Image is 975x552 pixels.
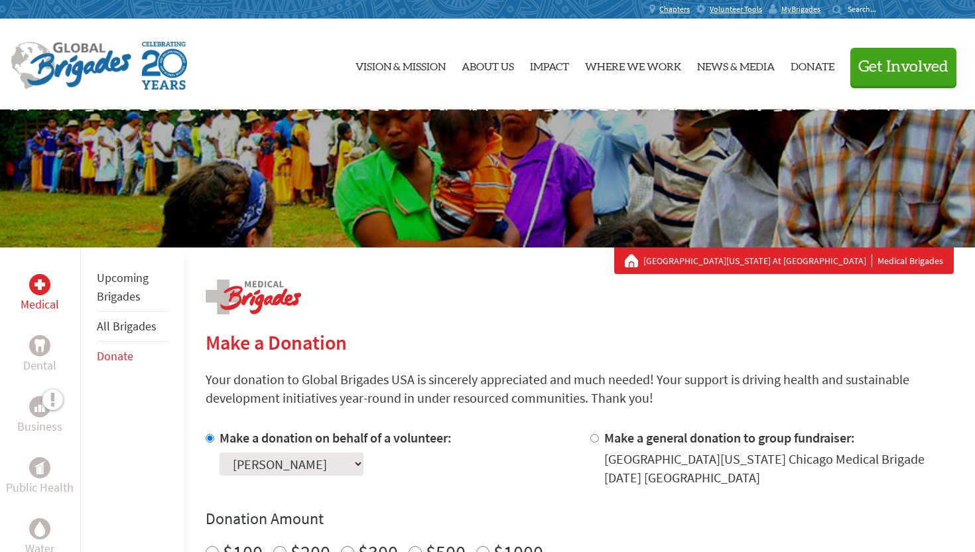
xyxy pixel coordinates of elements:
button: Get Involved [850,48,956,86]
a: Upcoming Brigades [97,270,149,304]
label: Make a general donation to group fundraiser: [604,429,855,446]
img: Business [34,401,45,412]
li: Upcoming Brigades [97,263,168,312]
div: Medical [29,274,50,295]
img: Water [34,521,45,536]
a: Public HealthPublic Health [6,457,74,497]
div: Business [29,396,50,417]
a: Where We Work [585,30,681,99]
li: Donate [97,342,168,371]
a: News & Media [697,30,775,99]
a: All Brigades [97,318,157,334]
div: Medical Brigades [625,254,943,267]
a: Donate [97,348,133,364]
span: MyBrigades [781,4,820,15]
p: Medical [21,295,59,314]
h2: Make a Donation [206,330,954,354]
img: Medical [34,279,45,290]
img: logo-medical.png [206,279,301,314]
span: Volunteer Tools [710,4,762,15]
p: Public Health [6,478,74,497]
a: Impact [530,30,569,99]
a: DentalDental [23,335,56,375]
span: Chapters [659,4,690,15]
img: Public Health [34,461,45,474]
input: Search... [848,4,885,14]
p: Your donation to Global Brigades USA is sincerely appreciated and much needed! Your support is dr... [206,370,954,407]
img: Global Brigades Logo [11,42,131,90]
a: MedicalMedical [21,274,59,314]
p: Dental [23,356,56,375]
h4: Donation Amount [206,508,954,529]
p: Business [17,417,62,436]
div: [GEOGRAPHIC_DATA][US_STATE] Chicago Medical Brigade [DATE] [GEOGRAPHIC_DATA] [604,450,954,487]
div: Water [29,518,50,539]
a: Donate [791,30,834,99]
a: [GEOGRAPHIC_DATA][US_STATE] At [GEOGRAPHIC_DATA] [643,254,872,267]
div: Dental [29,335,50,356]
label: Make a donation on behalf of a volunteer: [220,429,452,446]
img: Global Brigades Celebrating 20 Years [142,42,187,90]
a: BusinessBusiness [17,396,62,436]
div: Public Health [29,457,50,478]
img: Dental [34,339,45,352]
a: About Us [462,30,514,99]
a: Vision & Mission [356,30,446,99]
span: Get Involved [858,59,948,75]
li: All Brigades [97,312,168,342]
